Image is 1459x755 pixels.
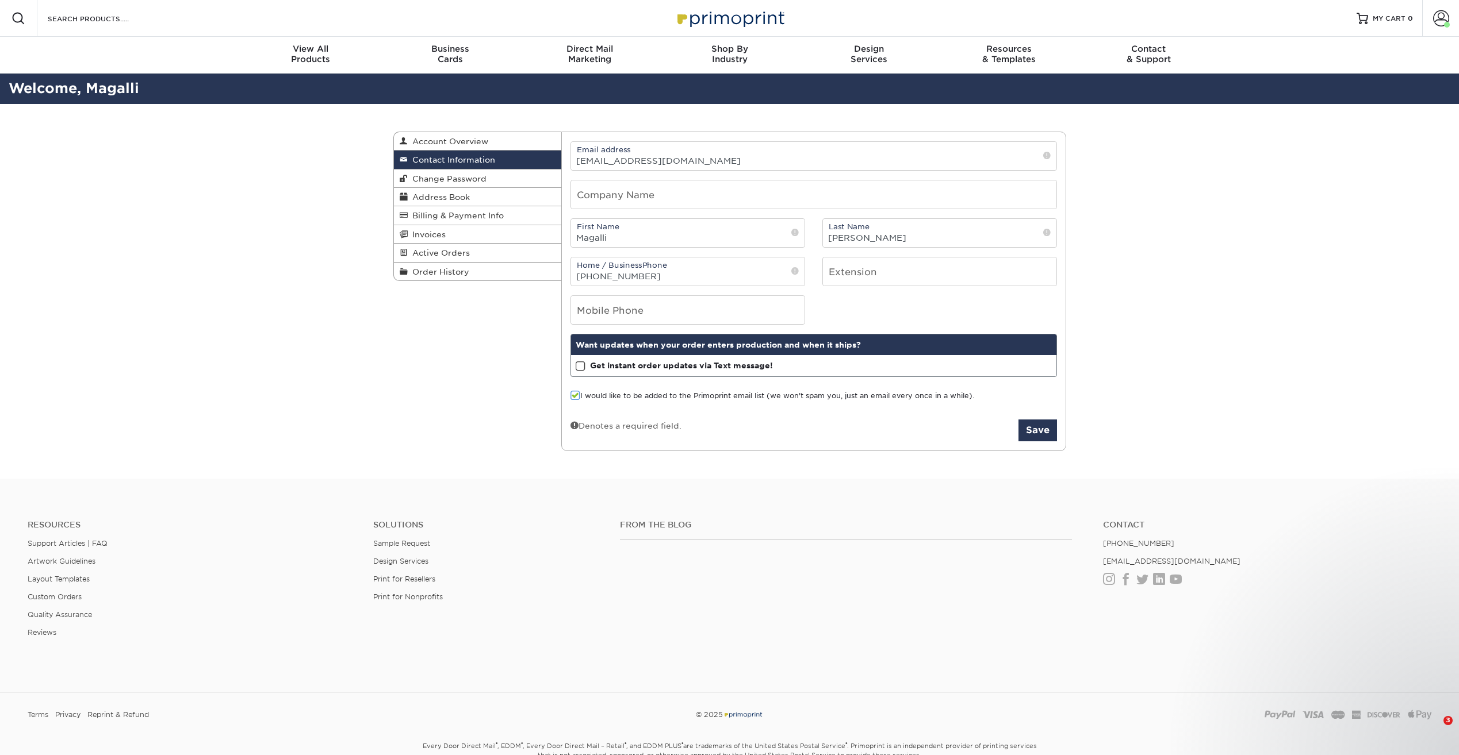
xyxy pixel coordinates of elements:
a: Direct MailMarketing [520,37,660,74]
span: Resources [939,44,1079,54]
a: Layout Templates [28,575,90,583]
h4: Resources [28,520,356,530]
a: Active Orders [394,244,562,262]
a: Print for Nonprofits [373,592,443,601]
span: Change Password [408,174,487,183]
a: Print for Resellers [373,575,435,583]
sup: ® [625,741,626,747]
div: Industry [660,44,799,64]
a: Reviews [28,628,56,637]
a: Artwork Guidelines [28,557,95,565]
span: Contact [1079,44,1219,54]
a: Design Services [373,557,428,565]
div: & Templates [939,44,1079,64]
span: Design [799,44,939,54]
a: Privacy [55,706,81,723]
a: Contact& Support [1079,37,1219,74]
div: © 2025 [493,706,967,723]
h4: Solutions [373,520,603,530]
span: Shop By [660,44,799,54]
div: Want updates when your order enters production and when it ships? [571,334,1056,355]
a: Resources& Templates [939,37,1079,74]
a: Billing & Payment Info [394,206,562,225]
a: Sample Request [373,539,430,548]
a: BusinessCards [380,37,520,74]
span: Order History [408,267,469,276]
a: [PHONE_NUMBER] [1103,539,1174,548]
a: Invoices [394,225,562,244]
div: Marketing [520,44,660,64]
input: SEARCH PRODUCTS..... [47,11,159,25]
h4: From the Blog [620,520,1073,530]
span: 0 [1408,14,1413,22]
sup: ® [845,741,847,747]
a: Support Articles | FAQ [28,539,108,548]
sup: ® [681,741,683,747]
a: View AllProducts [241,37,381,74]
div: Products [241,44,381,64]
span: View All [241,44,381,54]
sup: ® [521,741,523,747]
a: Address Book [394,188,562,206]
div: & Support [1079,44,1219,64]
a: Account Overview [394,132,562,151]
span: 3 [1443,716,1453,725]
div: Denotes a required field. [570,419,681,432]
img: Primoprint [672,6,787,30]
span: Direct Mail [520,44,660,54]
a: Shop ByIndustry [660,37,799,74]
sup: ® [496,741,497,747]
a: Terms [28,706,48,723]
img: Primoprint [723,710,763,719]
button: Save [1018,419,1057,441]
a: Contact Information [394,151,562,169]
a: Quality Assurance [28,610,92,619]
span: Address Book [408,192,470,202]
div: Services [799,44,939,64]
span: Business [380,44,520,54]
a: [EMAIL_ADDRESS][DOMAIN_NAME] [1103,557,1240,565]
span: Active Orders [408,248,470,257]
span: Account Overview [408,137,488,146]
a: Custom Orders [28,592,82,601]
a: Change Password [394,170,562,188]
a: DesignServices [799,37,939,74]
span: MY CART [1373,14,1406,24]
iframe: Intercom live chat [1420,716,1447,744]
div: Cards [380,44,520,64]
span: Contact Information [408,155,495,164]
a: Order History [394,263,562,280]
strong: Get instant order updates via Text message! [590,361,773,370]
a: Contact [1103,520,1431,530]
span: Billing & Payment Info [408,211,504,220]
label: I would like to be added to the Primoprint email list (we won't spam you, just an email every onc... [570,391,974,402]
span: Invoices [408,230,446,239]
a: Reprint & Refund [87,706,149,723]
